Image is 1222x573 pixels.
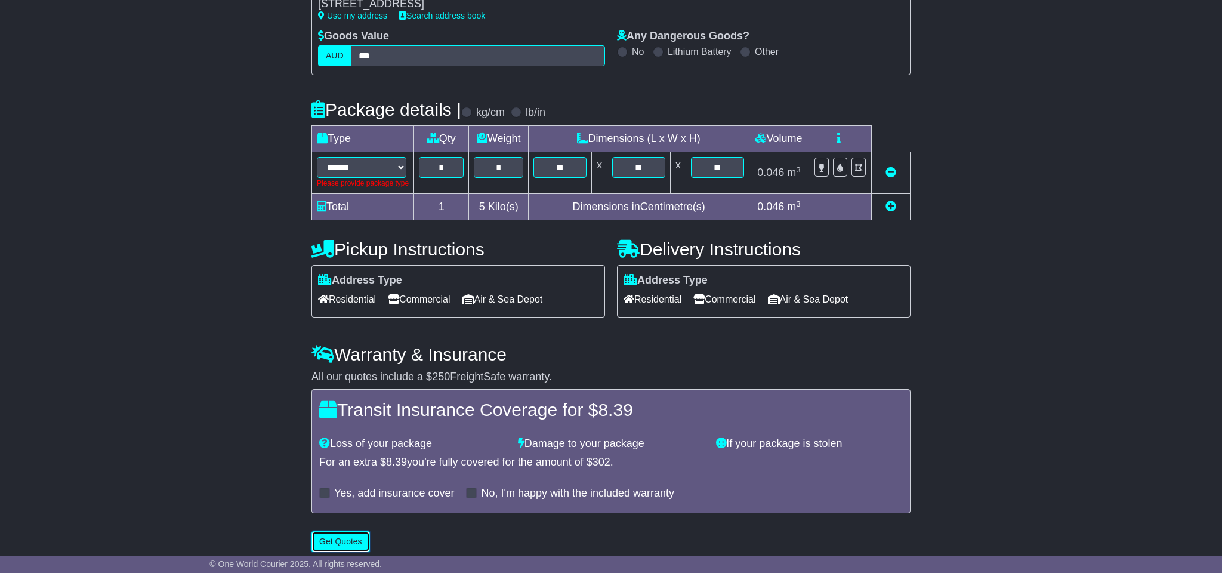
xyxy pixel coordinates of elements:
td: x [671,152,686,194]
span: Residential [318,290,376,309]
span: 250 [432,371,450,383]
span: m [787,167,801,178]
span: 302 [593,456,610,468]
span: 8.39 [598,400,632,420]
span: Commercial [388,290,450,309]
button: Get Quotes [311,531,370,552]
span: m [787,201,801,212]
h4: Pickup Instructions [311,239,605,259]
a: Add new item [885,201,896,212]
td: Total [312,194,414,220]
label: AUD [318,45,351,66]
td: Type [312,126,414,152]
label: Any Dangerous Goods? [617,30,749,43]
label: Goods Value [318,30,389,43]
div: All our quotes include a $ FreightSafe warranty. [311,371,911,384]
td: Volume [749,126,809,152]
h4: Warranty & Insurance [311,344,911,364]
label: kg/cm [476,106,505,119]
a: Use my address [318,11,387,20]
label: lb/in [526,106,545,119]
span: 5 [479,201,485,212]
span: 0.046 [757,167,784,178]
div: For an extra $ you're fully covered for the amount of $ . [319,456,903,469]
label: No, I'm happy with the included warranty [481,487,674,500]
span: 0.046 [757,201,784,212]
div: If your package is stolen [710,438,909,451]
td: 1 [414,194,469,220]
div: Damage to your package [512,438,711,451]
span: © One World Courier 2025. All rights reserved. [209,559,382,569]
span: Residential [624,290,681,309]
label: Address Type [318,274,402,287]
td: Dimensions in Centimetre(s) [529,194,749,220]
div: Loss of your package [313,438,512,451]
label: Yes, add insurance cover [334,487,454,500]
label: Other [755,46,779,57]
sup: 3 [796,165,801,174]
label: Lithium Battery [668,46,732,57]
td: Qty [414,126,469,152]
h4: Package details | [311,100,461,119]
span: 8.39 [386,456,407,468]
h4: Delivery Instructions [617,239,911,259]
div: Please provide package type [317,178,409,189]
label: No [632,46,644,57]
a: Search address book [399,11,485,20]
td: x [592,152,607,194]
td: Kilo(s) [469,194,529,220]
td: Weight [469,126,529,152]
span: Air & Sea Depot [768,290,848,309]
h4: Transit Insurance Coverage for $ [319,400,903,420]
a: Remove this item [885,167,896,178]
span: Commercial [693,290,755,309]
span: Air & Sea Depot [462,290,543,309]
label: Address Type [624,274,708,287]
td: Dimensions (L x W x H) [529,126,749,152]
sup: 3 [796,199,801,208]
